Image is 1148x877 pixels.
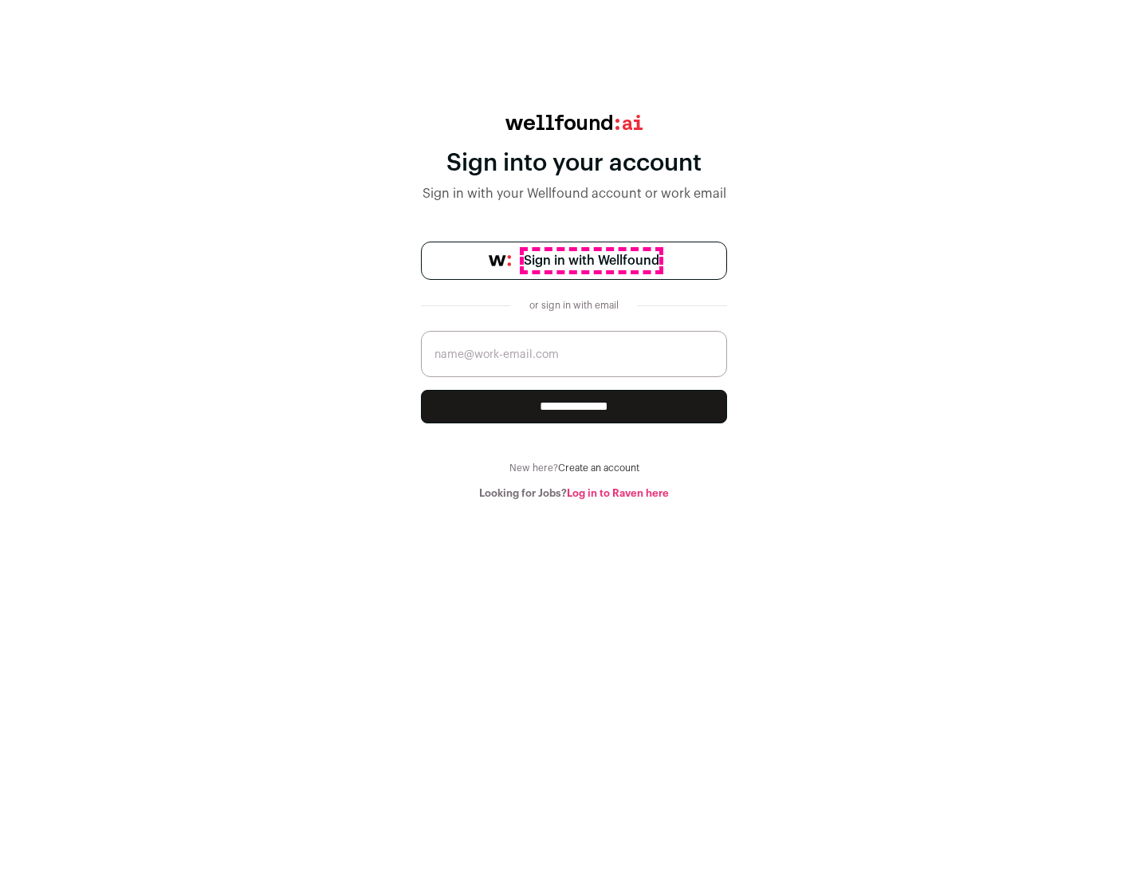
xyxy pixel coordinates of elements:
[558,463,639,473] a: Create an account
[421,462,727,474] div: New here?
[421,184,727,203] div: Sign in with your Wellfound account or work email
[489,255,511,266] img: wellfound-symbol-flush-black-fb3c872781a75f747ccb3a119075da62bfe97bd399995f84a933054e44a575c4.png
[505,115,643,130] img: wellfound:ai
[421,331,727,377] input: name@work-email.com
[421,242,727,280] a: Sign in with Wellfound
[421,149,727,178] div: Sign into your account
[567,488,669,498] a: Log in to Raven here
[421,487,727,500] div: Looking for Jobs?
[524,251,659,270] span: Sign in with Wellfound
[523,299,625,312] div: or sign in with email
